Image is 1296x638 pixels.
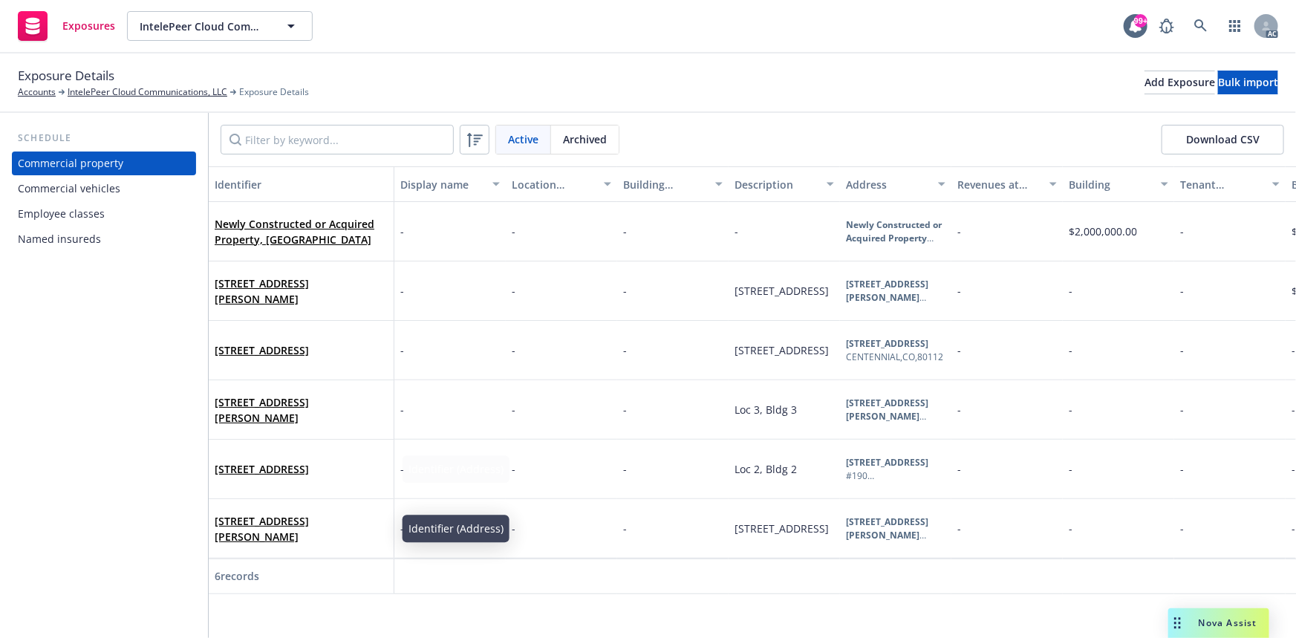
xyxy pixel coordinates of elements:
[12,202,196,226] a: Employee classes
[221,125,454,154] input: Filter by keyword...
[1134,14,1147,27] div: 99+
[729,166,840,202] button: Description
[623,521,627,536] span: -
[215,461,309,477] span: [STREET_ADDRESS]
[846,515,928,541] b: [STREET_ADDRESS][PERSON_NAME]
[1069,403,1072,417] span: -
[846,337,928,350] b: [STREET_ADDRESS]
[840,166,951,202] button: Address
[735,521,829,536] span: [STREET_ADDRESS]
[846,218,942,244] b: Newly Constructed or Acquired Property
[1180,177,1263,192] div: Tenant improvements
[215,217,374,247] a: Newly Constructed or Acquired Property, [GEOGRAPHIC_DATA]
[1199,616,1257,629] span: Nova Assist
[394,166,506,202] button: Display name
[1069,177,1152,192] div: Building
[563,131,607,147] span: Archived
[846,177,929,192] div: Address
[957,224,961,238] span: -
[400,177,483,192] div: Display name
[400,224,404,239] span: -
[1063,166,1174,202] button: Building
[400,342,404,358] span: -
[12,131,196,146] div: Schedule
[1162,125,1284,154] button: Download CSV
[18,177,120,201] div: Commercial vehicles
[18,66,114,85] span: Exposure Details
[623,224,627,238] span: -
[735,284,829,298] span: [STREET_ADDRESS]
[215,462,309,476] a: [STREET_ADDRESS]
[18,227,101,251] div: Named insureds
[623,403,627,417] span: -
[512,177,595,192] div: Location number
[735,462,797,476] span: Loc 2, Bldg 2
[12,177,196,201] a: Commercial vehicles
[140,19,268,34] span: IntelePeer Cloud Communications, LLC
[846,456,928,469] b: [STREET_ADDRESS]
[1174,166,1286,202] button: Tenant improvements
[1069,343,1072,357] span: -
[215,342,309,358] span: [STREET_ADDRESS]
[215,276,388,307] span: [STREET_ADDRESS][PERSON_NAME]
[957,343,961,357] span: -
[512,462,515,476] span: -
[215,276,309,306] a: [STREET_ADDRESS][PERSON_NAME]
[1292,403,1295,417] span: -
[1292,462,1295,476] span: -
[1292,521,1295,536] span: -
[1168,608,1269,638] button: Nova Assist
[508,131,538,147] span: Active
[846,469,943,483] div: #190
[215,177,388,192] div: Identifier
[1292,343,1295,357] span: -
[18,202,105,226] div: Employee classes
[1180,403,1184,417] span: -
[1220,11,1250,41] a: Switch app
[400,283,404,299] span: -
[1218,71,1278,94] button: Bulk import
[1069,521,1072,536] span: -
[1069,462,1072,476] span: -
[1180,343,1184,357] span: -
[215,343,309,357] a: [STREET_ADDRESS]
[1180,224,1184,238] span: -
[735,403,797,417] span: Loc 3, Bldg 3
[506,166,617,202] button: Location number
[957,284,961,298] span: -
[512,403,515,417] span: -
[623,284,627,298] span: -
[62,20,115,32] span: Exposures
[1180,462,1184,476] span: -
[209,166,394,202] button: Identifier
[957,521,961,536] span: -
[617,166,729,202] button: Building number
[512,521,515,536] span: -
[623,343,627,357] span: -
[1069,284,1072,298] span: -
[215,216,388,247] span: Newly Constructed or Acquired Property, [GEOGRAPHIC_DATA]
[18,152,123,175] div: Commercial property
[735,224,738,238] span: -
[735,177,818,192] div: Description
[512,343,515,357] span: -
[846,351,943,364] div: CENTENNIAL , CO , 80112
[735,343,829,357] span: [STREET_ADDRESS]
[215,395,309,425] a: [STREET_ADDRESS][PERSON_NAME]
[12,5,121,47] a: Exposures
[1168,608,1187,638] div: Drag to move
[12,152,196,175] a: Commercial property
[512,284,515,298] span: -
[215,394,388,426] span: [STREET_ADDRESS][PERSON_NAME]
[1144,71,1215,94] div: Add Exposure
[512,224,515,238] span: -
[68,85,227,99] a: IntelePeer Cloud Communications, LLC
[1186,11,1216,41] a: Search
[846,397,928,423] b: [STREET_ADDRESS][PERSON_NAME]
[623,462,627,476] span: -
[12,227,196,251] a: Named insureds
[215,513,388,544] span: [STREET_ADDRESS][PERSON_NAME]
[957,462,961,476] span: -
[239,85,309,99] span: Exposure Details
